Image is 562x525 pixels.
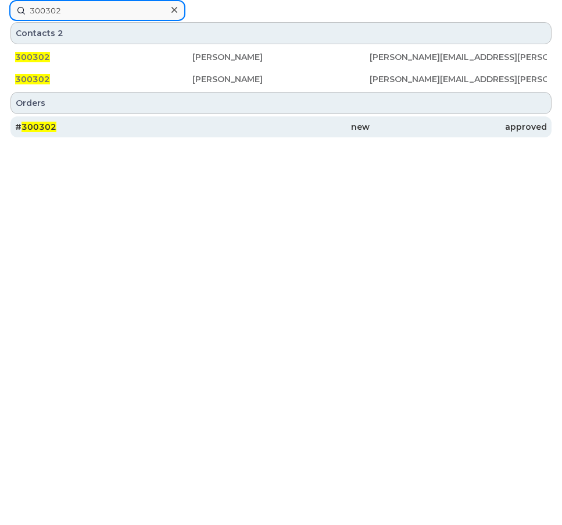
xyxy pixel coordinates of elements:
span: 300302 [15,52,50,62]
div: [PERSON_NAME] [192,73,370,85]
a: 300302[PERSON_NAME][PERSON_NAME][EMAIL_ADDRESS][PERSON_NAME][PERSON_NAME][DOMAIN_NAME] [10,47,552,68]
div: Orders [10,92,552,114]
div: [PERSON_NAME][EMAIL_ADDRESS][PERSON_NAME][PERSON_NAME][DOMAIN_NAME] [370,51,547,63]
a: 300302[PERSON_NAME][PERSON_NAME][EMAIL_ADDRESS][PERSON_NAME][PERSON_NAME][DOMAIN_NAME] [10,69,552,90]
div: approved [370,121,547,133]
span: 300302 [22,122,56,132]
div: [PERSON_NAME] [192,51,370,63]
a: #300302newapproved [10,116,552,137]
div: # [15,121,192,133]
iframe: Messenger Launcher [511,474,553,516]
div: [PERSON_NAME][EMAIL_ADDRESS][PERSON_NAME][PERSON_NAME][DOMAIN_NAME] [370,73,547,85]
span: 300302 [15,74,50,84]
div: new [192,121,370,133]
